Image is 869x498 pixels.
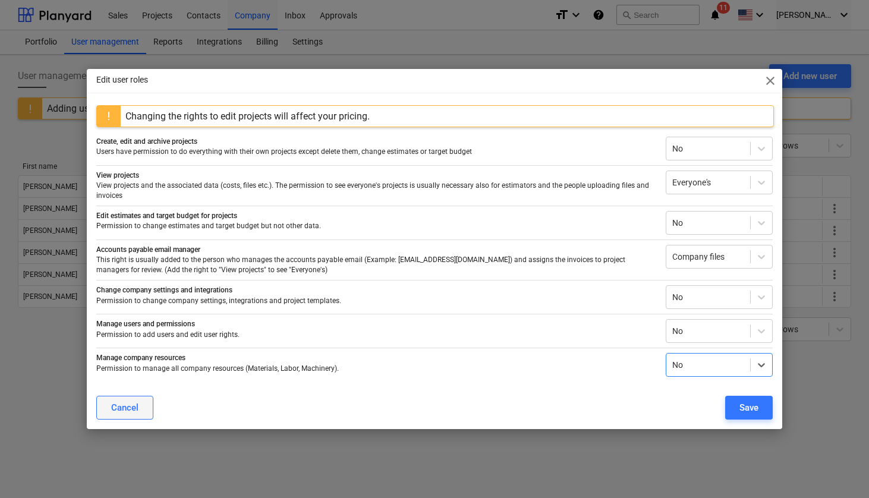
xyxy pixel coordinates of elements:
p: Permission to add users and edit user rights. [96,330,656,340]
div: Changing the rights to edit projects will affect your pricing. [125,111,370,122]
button: Save [725,396,773,420]
p: Create, edit and archive projects [96,137,656,147]
button: Cancel [96,396,153,420]
p: View projects and the associated data (costs, files etc.). The permission to see everyone's proje... [96,181,656,201]
div: Cancel [111,400,138,415]
p: This right is usually added to the person who manages the accounts payable email (Example: [EMAIL... [96,255,656,275]
p: Change company settings and integrations [96,285,656,295]
p: Accounts payable email manager [96,245,656,255]
p: Permission to change estimates and target budget but not other data. [96,221,656,231]
p: Edit estimates and target budget for projects [96,211,656,221]
div: Save [739,400,758,415]
p: View projects [96,171,656,181]
p: Manage company resources [96,353,656,363]
p: Edit user roles [96,74,148,86]
iframe: Chat Widget [810,441,869,498]
span: close [763,74,777,88]
p: Manage users and permissions [96,319,656,329]
p: Permission to manage all company resources (Materials, Labor, Machinery). [96,364,656,374]
p: Users have permission to do everything with their own projects except delete them, change estimat... [96,147,656,157]
p: Permission to change company settings, integrations and project templates. [96,296,656,306]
